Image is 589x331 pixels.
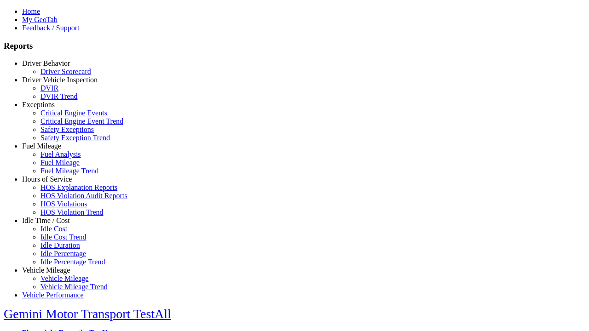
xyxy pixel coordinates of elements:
[40,200,87,208] a: HOS Violations
[40,183,117,191] a: HOS Explanation Reports
[22,266,70,274] a: Vehicle Mileage
[40,241,80,249] a: Idle Duration
[40,68,91,75] a: Driver Scorecard
[4,307,171,321] a: Gemini Motor Transport TestAll
[40,250,86,257] a: Idle Percentage
[40,134,110,142] a: Safety Exception Trend
[22,59,70,67] a: Driver Behavior
[22,7,40,15] a: Home
[22,175,72,183] a: Hours of Service
[22,16,58,23] a: My GeoTab
[22,76,98,84] a: Driver Vehicle Inspection
[4,41,585,51] h3: Reports
[22,217,70,224] a: Idle Time / Cost
[40,192,127,200] a: HOS Violation Audit Reports
[22,24,79,32] a: Feedback / Support
[40,225,67,233] a: Idle Cost
[22,142,61,150] a: Fuel Mileage
[40,274,88,282] a: Vehicle Mileage
[40,150,81,158] a: Fuel Analysis
[40,84,58,92] a: DVIR
[40,159,80,166] a: Fuel Mileage
[40,258,105,266] a: Idle Percentage Trend
[40,233,87,241] a: Idle Cost Trend
[40,126,94,133] a: Safety Exceptions
[40,283,108,291] a: Vehicle Mileage Trend
[22,101,55,108] a: Exceptions
[40,92,77,100] a: DVIR Trend
[22,291,84,299] a: Vehicle Performance
[40,117,123,125] a: Critical Engine Event Trend
[40,208,104,216] a: HOS Violation Trend
[40,167,98,175] a: Fuel Mileage Trend
[40,109,107,117] a: Critical Engine Events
